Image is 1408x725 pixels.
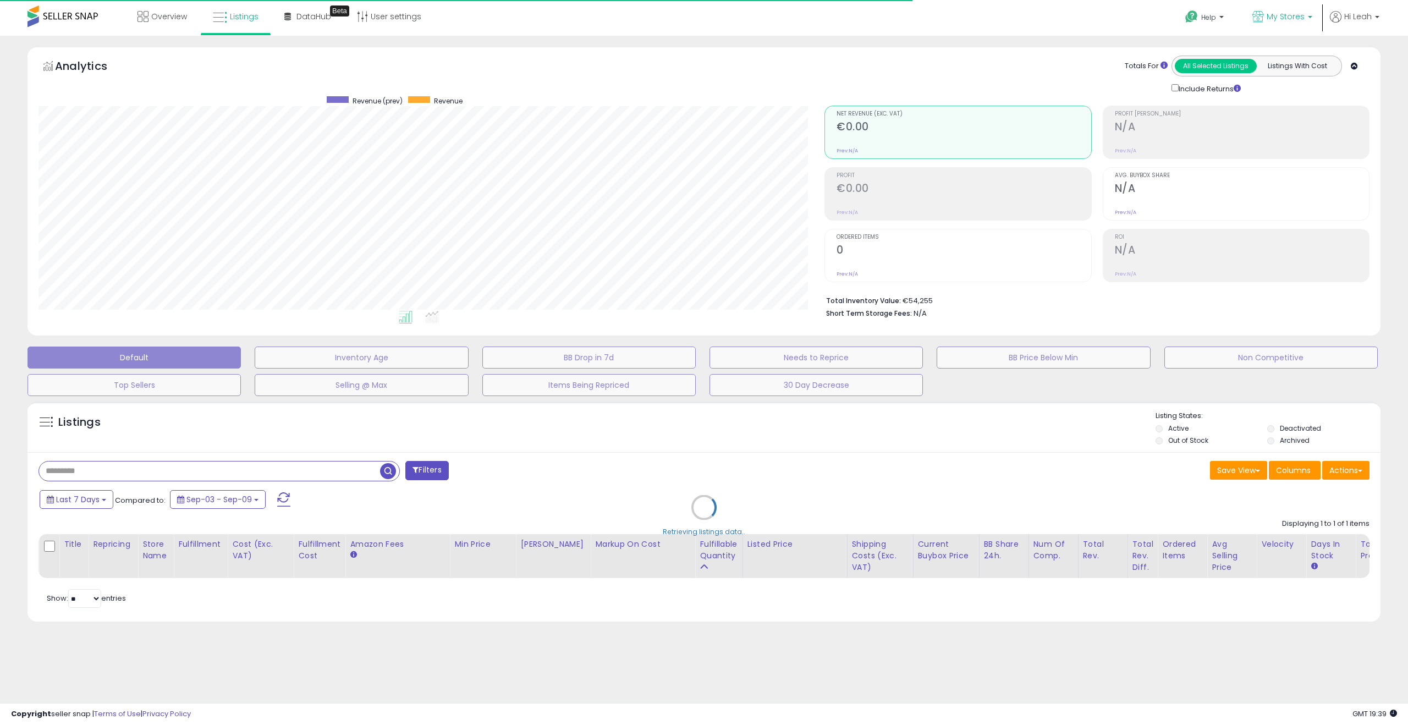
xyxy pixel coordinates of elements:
span: Profit [837,173,1091,179]
h2: €0.00 [837,182,1091,197]
span: ROI [1115,234,1369,240]
h5: Analytics [55,58,129,76]
button: 30 Day Decrease [710,374,923,396]
h2: N/A [1115,120,1369,135]
h2: N/A [1115,244,1369,259]
i: Get Help [1185,10,1198,24]
span: DataHub [296,11,331,22]
button: Non Competitive [1164,347,1378,369]
h2: 0 [837,244,1091,259]
span: Ordered Items [837,234,1091,240]
div: Retrieving listings data.. [663,526,745,536]
button: BB Price Below Min [937,347,1150,369]
small: Prev: N/A [1115,147,1136,154]
span: Revenue [434,96,463,106]
button: Inventory Age [255,347,468,369]
button: All Selected Listings [1175,59,1257,73]
span: Net Revenue (Exc. VAT) [837,111,1091,117]
h2: N/A [1115,182,1369,197]
button: Items Being Repriced [482,374,696,396]
small: Prev: N/A [837,271,858,277]
small: Prev: N/A [1115,271,1136,277]
b: Total Inventory Value: [826,296,901,305]
span: Help [1201,13,1216,22]
small: Prev: N/A [837,147,858,154]
button: Needs to Reprice [710,347,923,369]
button: Top Sellers [28,374,241,396]
div: Include Returns [1163,82,1254,95]
b: Short Term Storage Fees: [826,309,912,318]
small: Prev: N/A [837,209,858,216]
small: Prev: N/A [1115,209,1136,216]
a: Help [1176,2,1235,36]
span: My Stores [1267,11,1305,22]
span: Profit [PERSON_NAME] [1115,111,1369,117]
a: Hi Leah [1330,11,1379,36]
span: Avg. Buybox Share [1115,173,1369,179]
div: Tooltip anchor [330,6,349,17]
span: Overview [151,11,187,22]
h2: €0.00 [837,120,1091,135]
button: Default [28,347,241,369]
button: Listings With Cost [1256,59,1338,73]
button: BB Drop in 7d [482,347,696,369]
div: Totals For [1125,61,1168,72]
span: Revenue (prev) [353,96,403,106]
span: Listings [230,11,258,22]
li: €54,255 [826,293,1361,306]
span: Hi Leah [1344,11,1372,22]
button: Selling @ Max [255,374,468,396]
span: N/A [914,308,927,318]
